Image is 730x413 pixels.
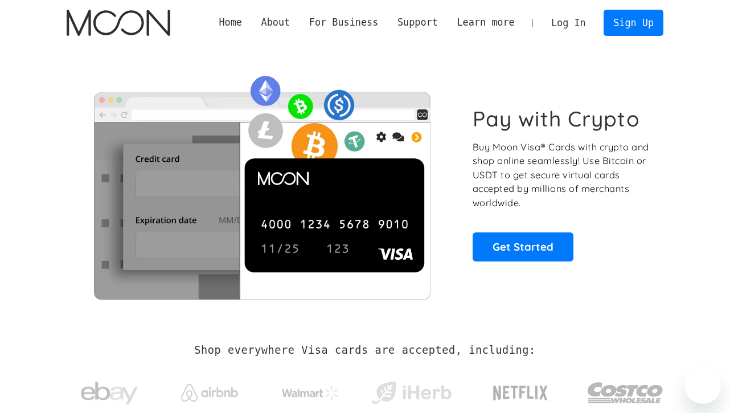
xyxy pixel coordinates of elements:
img: Moon Cards let you spend your crypto anywhere Visa is accepted. [67,68,457,299]
h1: Pay with Crypto [473,106,640,132]
a: Walmart [268,375,353,406]
a: Netflix [470,367,572,413]
p: Buy Moon Visa® Cards with crypto and shop online seamlessly! Use Bitcoin or USDT to get secure vi... [473,140,651,210]
div: For Business [300,15,388,30]
a: Sign Up [604,10,663,35]
a: Get Started [473,232,573,261]
div: Learn more [448,15,524,30]
img: ebay [81,375,138,411]
a: home [67,10,170,36]
div: About [261,15,290,30]
div: For Business [309,15,378,30]
div: About [252,15,300,30]
a: Log In [542,10,595,35]
a: Home [210,15,252,30]
img: Netflix [492,379,549,407]
div: Learn more [457,15,514,30]
img: Moon Logo [67,10,170,36]
h2: Shop everywhere Visa cards are accepted, including: [194,344,535,357]
a: Airbnb [167,373,252,407]
iframe: Button to launch messaging window [684,367,721,404]
img: Walmart [282,386,339,400]
img: Airbnb [181,384,238,402]
div: Support [397,15,438,30]
div: Support [388,15,447,30]
img: iHerb [369,378,454,408]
